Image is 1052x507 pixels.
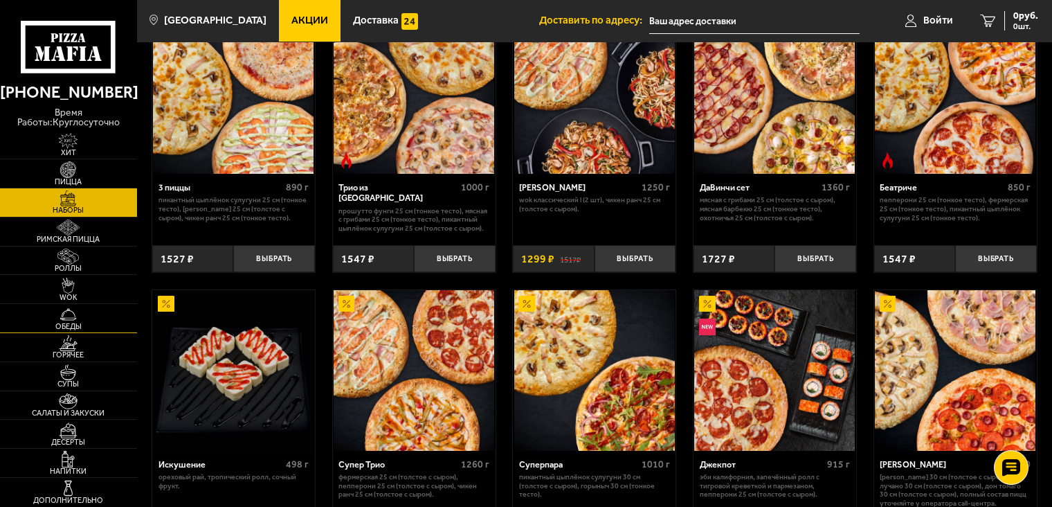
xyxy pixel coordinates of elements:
[338,459,457,470] div: Супер Трио
[333,290,496,451] a: АкционныйСупер Трио
[539,15,649,26] span: Доставить по адресу:
[338,296,355,312] img: Акционный
[693,13,856,174] a: АкционныйДаВинчи сет
[519,459,638,470] div: Суперпара
[875,290,1035,451] img: Хет Трик
[334,290,494,451] img: Супер Трио
[152,290,315,451] a: АкционныйИскушение
[233,245,314,272] button: Выбрать
[700,182,819,193] div: ДаВинчи сет
[334,13,494,174] img: Трио из Рио
[338,182,457,203] div: Трио из [GEOGRAPHIC_DATA]
[519,473,670,499] p: Пикантный цыплёнок сулугуни 30 см (толстое с сыром), Горыныч 30 см (тонкое тесто).
[158,473,309,490] p: Ореховый рай, Тропический ролл, Сочный фрукт.
[158,296,174,312] img: Акционный
[461,459,489,470] span: 1260 г
[521,254,554,265] span: 1299 ₽
[702,254,735,265] span: 1727 ₽
[880,296,896,312] img: Акционный
[164,15,266,26] span: [GEOGRAPHIC_DATA]
[880,152,896,169] img: Острое блюдо
[595,245,675,272] button: Выбрать
[514,290,675,451] img: Суперпара
[153,13,314,174] img: 3 пиццы
[693,290,856,451] a: АкционныйНовинкаДжекпот
[519,182,638,193] div: [PERSON_NAME]
[158,182,283,193] div: 3 пиццы
[642,459,670,470] span: 1010 г
[338,152,355,169] img: Острое блюдо
[1013,11,1038,21] span: 0 руб.
[880,196,1031,222] p: Пепперони 25 см (тонкое тесто), Фермерская 25 см (тонкое тесто), Пикантный цыплёнок сулугуни 25 с...
[774,245,855,272] button: Выбрать
[827,459,850,470] span: 915 г
[338,473,489,499] p: Фермерская 25 см (толстое с сыром), Пепперони 25 см (толстое с сыром), Чикен Ранч 25 см (толстое ...
[291,15,328,26] span: Акции
[341,254,374,265] span: 1547 ₽
[513,13,675,174] a: АкционныйВилла Капри
[353,15,399,26] span: Доставка
[642,181,670,193] span: 1250 г
[822,181,850,193] span: 1360 г
[514,13,675,174] img: Вилла Капри
[286,181,309,193] span: 890 г
[161,254,194,265] span: 1527 ₽
[699,319,716,335] img: Новинка
[519,196,670,213] p: Wok классический L (2 шт), Чикен Ранч 25 см (толстое с сыром).
[333,13,496,174] a: АкционныйОстрое блюдоТрио из Рио
[158,196,309,222] p: Пикантный цыплёнок сулугуни 25 см (тонкое тесто), [PERSON_NAME] 25 см (толстое с сыром), Чикен Ра...
[694,13,855,174] img: ДаВинчи сет
[153,290,314,451] img: Искушение
[880,182,1004,193] div: Беатриче
[700,459,824,470] div: Джекпот
[694,290,855,451] img: Джекпот
[700,473,851,499] p: Эби Калифорния, Запечённый ролл с тигровой креветкой и пармезаном, Пепперони 25 см (толстое с сыр...
[874,290,1037,451] a: АкционныйХет Трик
[560,254,581,265] s: 1517 ₽
[414,245,495,272] button: Выбрать
[513,290,675,451] a: АкционныйСуперпара
[955,245,1036,272] button: Выбрать
[649,8,860,34] input: Ваш адрес доставки
[1013,22,1038,30] span: 0 шт.
[699,296,716,312] img: Акционный
[338,207,489,233] p: Прошутто Фунги 25 см (тонкое тесто), Мясная с грибами 25 см (тонкое тесто), Пикантный цыплёнок су...
[875,13,1035,174] img: Беатриче
[152,13,315,174] a: Акционный3 пиццы
[923,15,953,26] span: Войти
[518,296,535,312] img: Акционный
[401,13,418,30] img: 15daf4d41897b9f0e9f617042186c801.svg
[286,459,309,470] span: 498 г
[882,254,916,265] span: 1547 ₽
[880,459,1005,470] div: [PERSON_NAME]
[874,13,1037,174] a: АкционныйОстрое блюдоБеатриче
[1008,181,1031,193] span: 850 г
[461,181,489,193] span: 1000 г
[158,459,283,470] div: Искушение
[700,196,851,222] p: Мясная с грибами 25 см (толстое с сыром), Мясная Барбекю 25 см (тонкое тесто), Охотничья 25 см (т...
